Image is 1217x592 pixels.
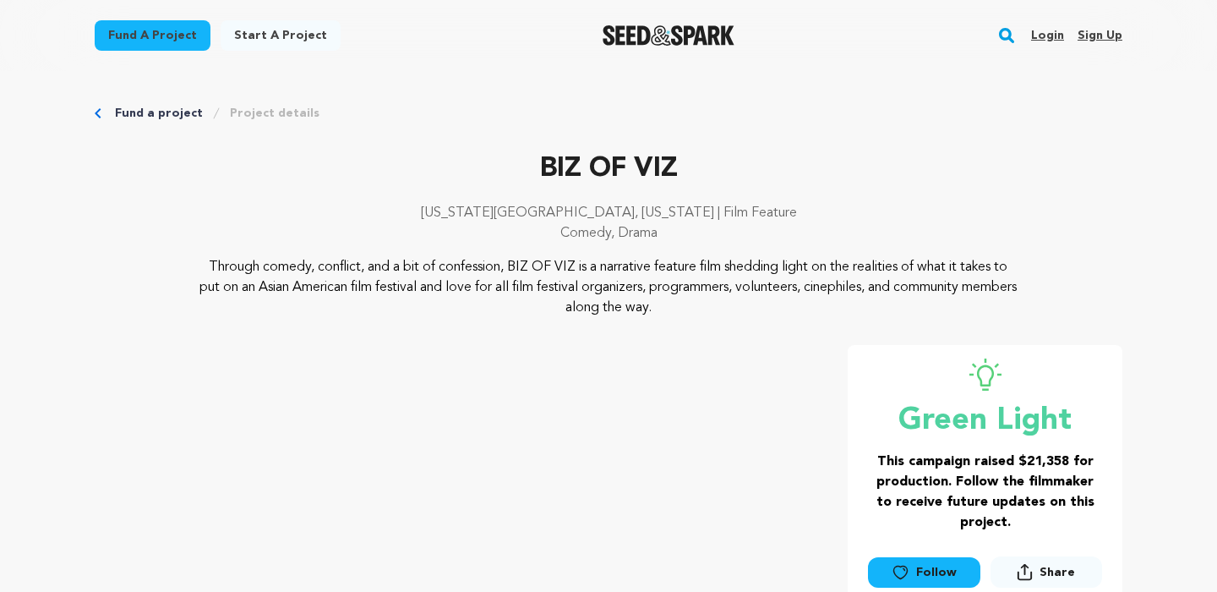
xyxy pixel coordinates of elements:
[1078,22,1122,49] a: Sign up
[115,105,203,122] a: Fund a project
[1031,22,1064,49] a: Login
[95,203,1122,223] p: [US_STATE][GEOGRAPHIC_DATA], [US_STATE] | Film Feature
[95,20,210,51] a: Fund a project
[603,25,735,46] a: Seed&Spark Homepage
[991,556,1102,588] button: Share
[221,20,341,51] a: Start a project
[868,557,980,588] a: Follow
[95,223,1122,244] p: Comedy, Drama
[198,257,1020,318] p: Through comedy, conflict, and a bit of confession, BIZ OF VIZ is a narrative feature film sheddin...
[1040,564,1075,581] span: Share
[95,149,1122,189] p: BIZ OF VIZ
[230,105,319,122] a: Project details
[868,452,1102,533] h3: This campaign raised $21,358 for production. Follow the filmmaker to receive future updates on th...
[95,105,1122,122] div: Breadcrumb
[868,404,1102,438] p: Green Light
[603,25,735,46] img: Seed&Spark Logo Dark Mode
